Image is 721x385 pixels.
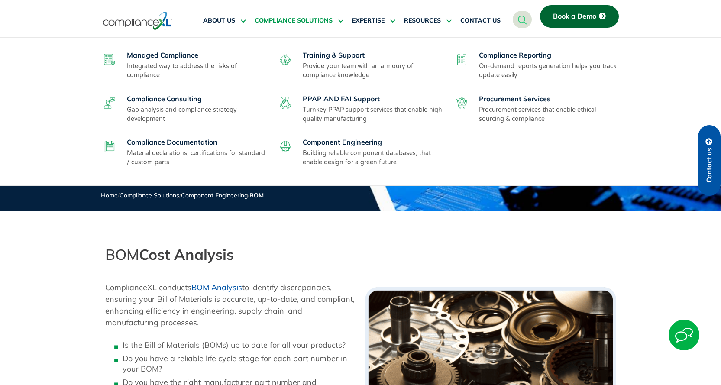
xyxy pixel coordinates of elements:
p: Material declarations, certifications for standard / custom parts [127,149,268,167]
img: ppaf-fai.svg [280,97,291,109]
h2: BOM [105,246,356,263]
p: Building reliable component databases, that enable design for a green future [303,149,444,167]
img: compliance-consulting.svg [104,97,115,109]
a: EXPERTISE [352,10,395,31]
img: compliance-reporting.svg [456,54,467,65]
a: Contact us [698,125,721,196]
a: COMPLIANCE SOLUTIONS [255,10,343,31]
p: Gap analysis and compliance strategy development [127,105,268,123]
span: COMPLIANCE SOLUTIONS [255,17,333,25]
span: Contact us [705,148,713,183]
a: Compliance Documentation [127,138,217,146]
li: Is the Bill of Materials (BOMs) up to date for all your products? [123,340,356,350]
span: EXPERTISE [352,17,385,25]
a: CONTACT US [460,10,501,31]
span: BOM Analysis [249,191,291,199]
span: ABOUT US [203,17,235,25]
a: PPAP AND FAI Support [303,94,380,103]
a: Compliance Consulting [127,94,202,103]
p: ComplianceXL conducts to identify discrepancies, ensuring your Bill of Materials is accurate, up-... [105,270,356,328]
a: navsearch-button [513,11,532,28]
a: Training & Support [303,51,365,59]
a: Component Engineering [303,138,382,146]
a: RESOURCES [404,10,452,31]
li: Do you have a reliable life cycle stage for each part number in your BOM? [123,353,356,374]
img: logo-one.svg [103,11,172,31]
p: On-demand reports generation helps you track update easily [479,61,621,80]
img: component-engineering.svg [280,141,291,152]
img: procurement-services.svg [456,97,467,109]
strong: Cost Analysis [139,245,234,264]
span: RESOURCES [404,17,441,25]
a: Component Engineering [181,191,248,199]
img: compliance-documentation.svg [104,141,115,152]
img: training-support.svg [280,54,291,65]
span: Book a Demo [553,13,596,20]
span: / / / [101,191,291,199]
a: BOM Analysis [191,282,242,292]
a: Managed Compliance [127,51,198,59]
img: Start Chat [669,320,699,350]
p: Provide your team with an armoury of compliance knowledge [303,61,444,80]
a: ABOUT US [203,10,246,31]
a: Home [101,191,118,199]
a: Compliance Solutions [120,191,179,199]
a: Procurement Services [479,94,550,103]
p: Integrated way to address the risks of compliance [127,61,268,80]
img: managed-compliance.svg [104,54,115,65]
p: Procurement services that enable ethical sourcing & compliance [479,105,621,123]
a: Book a Demo [540,5,619,28]
a: Compliance Reporting [479,51,551,59]
span: CONTACT US [460,17,501,25]
p: Turnkey PPAP support services that enable high quality manufacturing [303,105,444,123]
